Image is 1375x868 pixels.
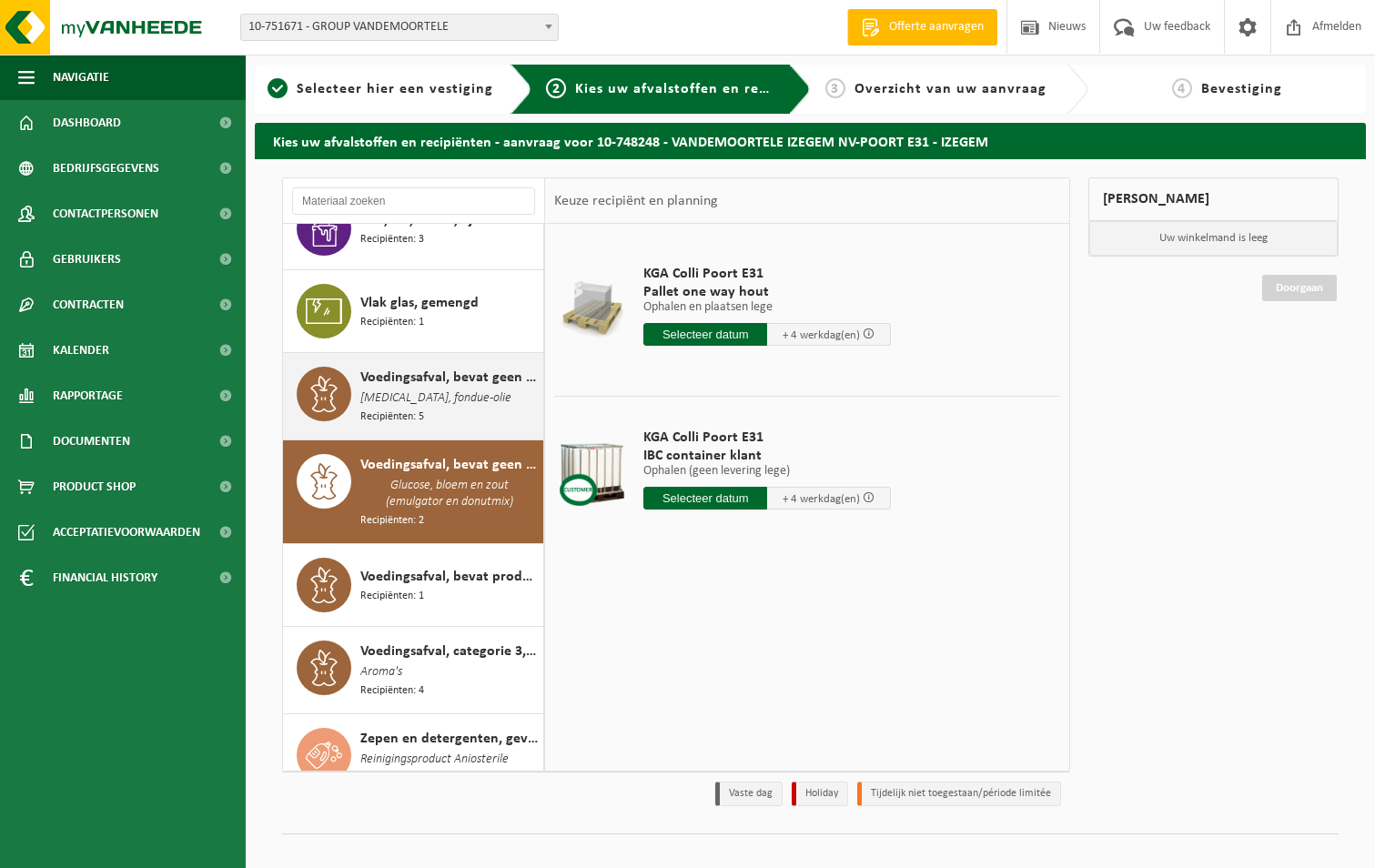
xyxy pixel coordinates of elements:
button: Verf, lak, vernis, lijm en inkt, industrieel in kleinverpakking Recipiënten: 3 [283,187,544,270]
span: Documenten [53,419,130,464]
li: Holiday [792,782,848,806]
span: Recipiënten: 2 [360,512,424,530]
a: Doorgaan [1262,275,1337,301]
span: Bevestiging [1201,82,1282,96]
span: 4 [1172,78,1192,98]
span: Vlak glas, gemengd [360,292,479,314]
li: Vaste dag [715,782,783,806]
span: Recipiënten: 1 [360,588,424,605]
span: Recipiënten: 5 [360,409,424,426]
span: Bedrijfsgegevens [53,146,159,191]
span: 2 [546,78,566,98]
span: [MEDICAL_DATA], fondue-olie [360,389,511,409]
span: Rapportage [53,373,123,419]
span: IBC container klant [643,447,891,465]
span: Voedingsafval, bevat geen producten van dierlijke oorsprong, gemengde verpakking (exclusief glas) [360,367,539,389]
span: Product Shop [53,464,136,510]
span: Voedingsafval, bevat geen producten van dierlijke oorsprong, onverpakt, stof [360,454,539,476]
a: Offerte aanvragen [847,9,997,45]
button: Voedingsafval, bevat geen producten van dierlijke oorsprong, gemengde verpakking (exclusief glas)... [283,353,544,440]
button: Voedingsafval, bevat producten van dierlijke oorsprong, gemengde verpakking (exclusief glas), cat... [283,544,544,627]
input: Selecteer datum [643,487,767,510]
button: Vlak glas, gemengd Recipiënten: 1 [283,270,544,353]
span: 10-751671 - GROUP VANDEMOORTELE [241,15,558,40]
span: Voedingsafval, bevat producten van dierlijke oorsprong, gemengde verpakking (exclusief glas), cat... [360,566,539,588]
p: Ophalen en plaatsen lege [643,301,891,314]
span: Aroma's [360,662,402,682]
span: Recipiënten: 1 [360,314,424,331]
span: Glucose, bloem en zout (emulgator en donutmix) [360,476,539,512]
span: Contactpersonen [53,191,158,237]
li: Tijdelijk niet toegestaan/période limitée [857,782,1061,806]
span: Financial History [53,555,157,601]
div: [PERSON_NAME] [1088,177,1339,221]
span: + 4 werkdag(en) [783,329,860,341]
p: Uw winkelmand is leeg [1089,221,1338,256]
span: + 4 werkdag(en) [783,493,860,505]
span: Contracten [53,282,124,328]
span: Kies uw afvalstoffen en recipiënten [575,82,825,96]
span: Pallet one way hout [643,283,891,301]
span: Overzicht van uw aanvraag [854,82,1046,96]
span: Recipiënten: 4 [360,682,424,700]
span: Kalender [53,328,109,373]
span: Reinigingsproduct Aniosterile [360,750,509,770]
span: 1 [268,78,288,98]
button: Zepen en detergenten, gevaarlijk in kleinverpakking Reinigingsproduct Aniosterile Recipiënten: 2 [283,714,544,802]
input: Selecteer datum [643,323,767,346]
span: Offerte aanvragen [885,18,988,36]
h2: Kies uw afvalstoffen en recipiënten - aanvraag voor 10-748248 - VANDEMOORTELE IZEGEM NV-POORT E31... [255,123,1366,158]
button: Voedingsafval, categorie 3, bevat producten van dierlijke oorsprong, kunststof verpakking Aroma's... [283,627,544,714]
span: Navigatie [53,55,109,100]
div: Keuze recipiënt en planning [545,178,727,224]
a: 1Selecteer hier een vestiging [264,78,496,100]
span: Recipiënten: 2 [360,770,424,787]
span: KGA Colli Poort E31 [643,429,891,447]
span: Recipiënten: 3 [360,231,424,248]
input: Materiaal zoeken [292,187,535,215]
span: 10-751671 - GROUP VANDEMOORTELE [240,14,559,41]
span: Voedingsafval, categorie 3, bevat producten van dierlijke oorsprong, kunststof verpakking [360,641,539,662]
button: Voedingsafval, bevat geen producten van dierlijke oorsprong, onverpakt, stof Glucose, bloem en zo... [283,440,544,544]
span: 3 [825,78,845,98]
span: KGA Colli Poort E31 [643,265,891,283]
p: Ophalen (geen levering lege) [643,465,891,478]
span: Dashboard [53,100,121,146]
span: Gebruikers [53,237,121,282]
span: Acceptatievoorwaarden [53,510,200,555]
span: Zepen en detergenten, gevaarlijk in kleinverpakking [360,728,539,750]
span: Selecteer hier een vestiging [297,82,493,96]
